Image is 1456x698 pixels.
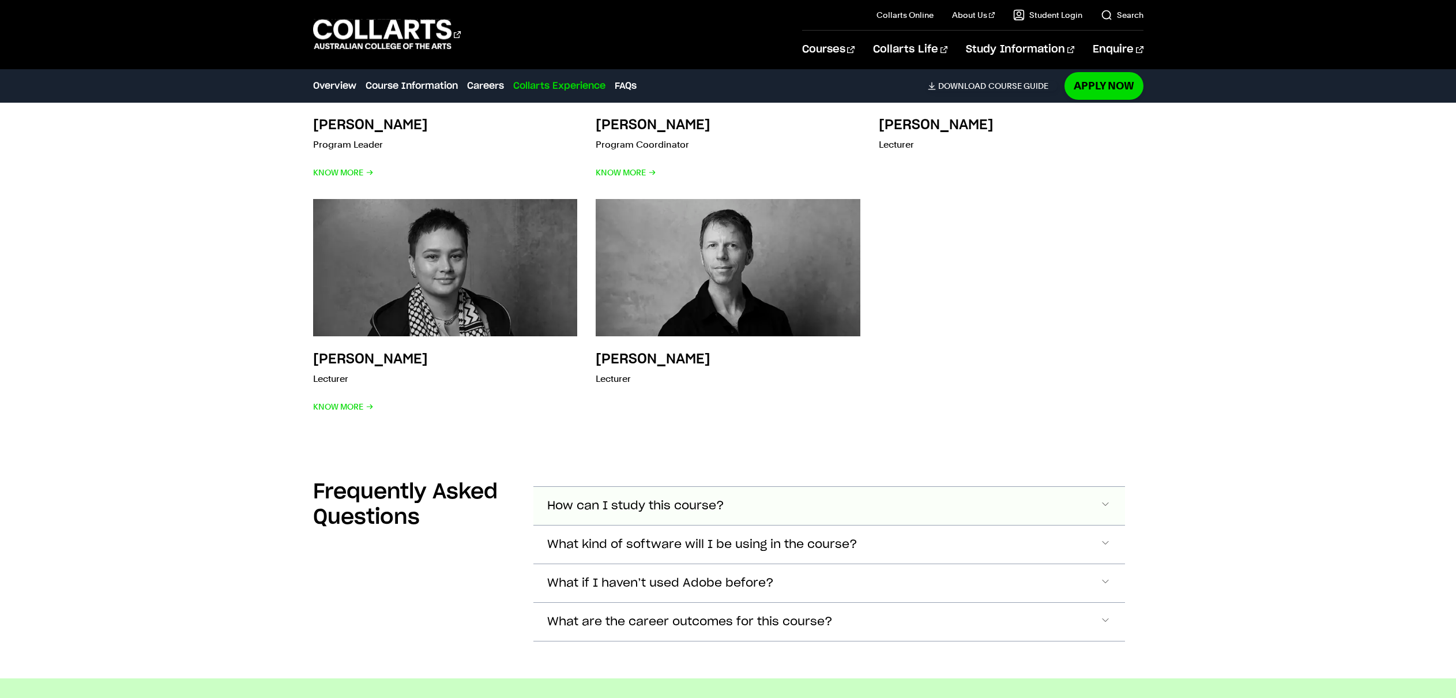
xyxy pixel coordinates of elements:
a: [PERSON_NAME] Lecturer Know More [313,199,578,415]
a: Overview [313,79,356,93]
button: How can I study this course? [533,487,1125,525]
section: Accordion Section [313,456,1143,678]
a: Careers [467,79,504,93]
a: Study Information [966,31,1074,69]
a: Courses [802,31,855,69]
p: Lecturer [313,371,428,387]
span: Know More [313,164,374,181]
a: Student Login [1013,9,1082,21]
a: Collarts Experience [513,79,605,93]
button: What kind of software will I be using in the course? [533,526,1125,564]
h3: [PERSON_NAME] [596,118,710,132]
h3: [PERSON_NAME] [879,118,994,132]
div: Go to homepage [313,18,461,51]
a: About Us [952,9,995,21]
a: Collarts Online [876,9,934,21]
button: What if I haven’t used Adobe before? [533,564,1125,602]
h3: [PERSON_NAME] [313,352,428,366]
a: Apply Now [1064,72,1143,99]
span: What kind of software will I be using in the course? [547,538,857,551]
a: DownloadCourse Guide [928,81,1058,91]
p: Lecturer [879,137,994,153]
h2: Frequently Asked Questions [313,479,515,530]
a: Collarts Life [873,31,947,69]
a: Search [1101,9,1143,21]
p: Lecturer [596,371,710,387]
button: What are the career outcomes for this course? [533,603,1125,641]
span: Know More [313,399,374,415]
a: FAQs [615,79,637,93]
span: What are the career outcomes for this course? [547,616,833,629]
span: Download [938,81,986,91]
p: Program Leader [313,137,428,153]
span: What if I haven’t used Adobe before? [547,577,774,590]
h3: [PERSON_NAME] [313,118,428,132]
a: Enquire [1093,31,1143,69]
p: Program Coordinator [596,137,710,153]
h3: [PERSON_NAME] [596,352,710,366]
span: How can I study this course? [547,500,724,513]
a: Course Information [366,79,458,93]
span: Know More [596,164,656,181]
